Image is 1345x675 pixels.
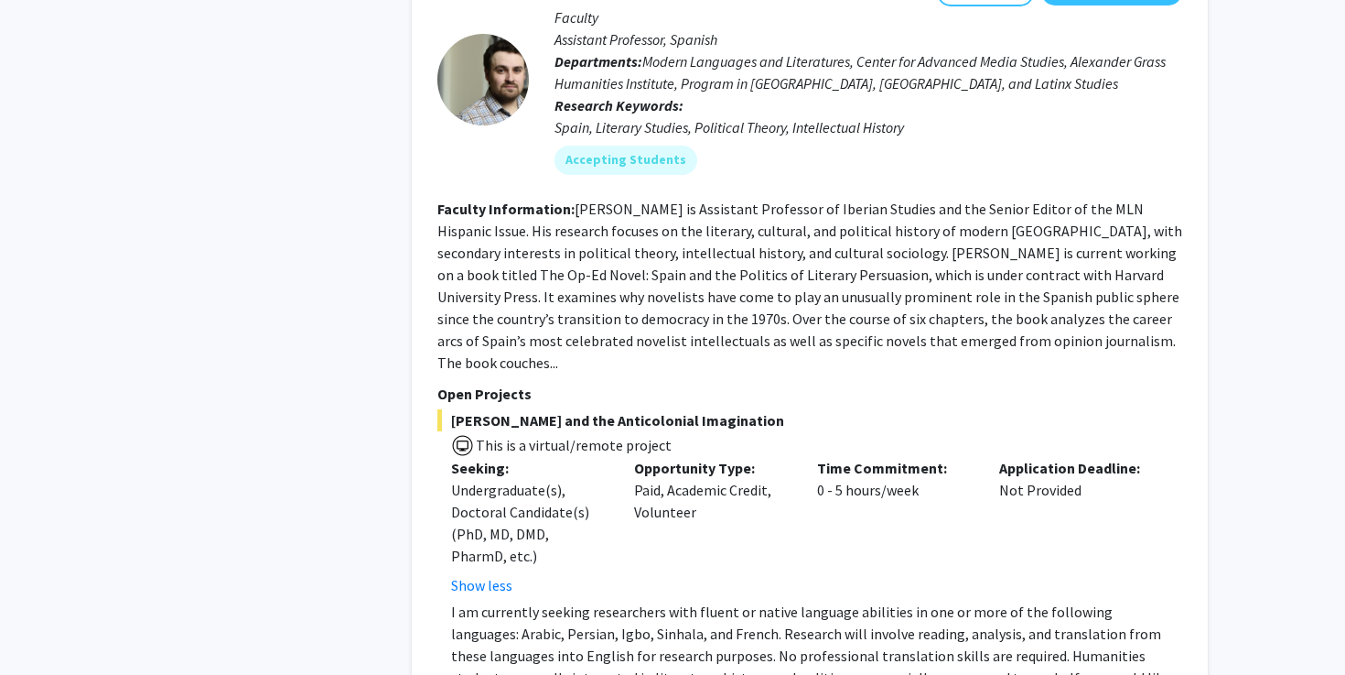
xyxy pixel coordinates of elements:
p: Application Deadline: [999,457,1155,479]
div: 0 - 5 hours/week [803,457,986,596]
p: Faculty [554,6,1182,28]
mat-chip: Accepting Students [554,146,697,175]
fg-read-more: [PERSON_NAME] is Assistant Professor of Iberian Studies and the Senior Editor of the MLN Hispanic... [437,200,1182,372]
span: This is a virtual/remote project [474,436,672,454]
span: Modern Languages and Literatures, Center for Advanced Media Studies, Alexander Grass Humanities I... [554,52,1166,93]
p: Assistant Professor, Spanish [554,28,1182,50]
p: Open Projects [437,383,1182,405]
iframe: Chat [14,593,78,661]
p: Opportunity Type: [634,457,790,479]
b: Departments: [554,52,642,71]
div: Spain, Literary Studies, Political Theory, Intellectual History [554,116,1182,138]
div: Not Provided [985,457,1168,596]
b: Research Keywords: [554,96,683,114]
p: Time Commitment: [817,457,973,479]
p: Seeking: [451,457,607,479]
span: [PERSON_NAME] and the Anticolonial Imagination [437,409,1182,431]
div: Paid, Academic Credit, Volunteer [620,457,803,596]
div: Undergraduate(s), Doctoral Candidate(s) (PhD, MD, DMD, PharmD, etc.) [451,479,607,567]
button: Show less [451,574,512,596]
b: Faculty Information: [437,200,575,218]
